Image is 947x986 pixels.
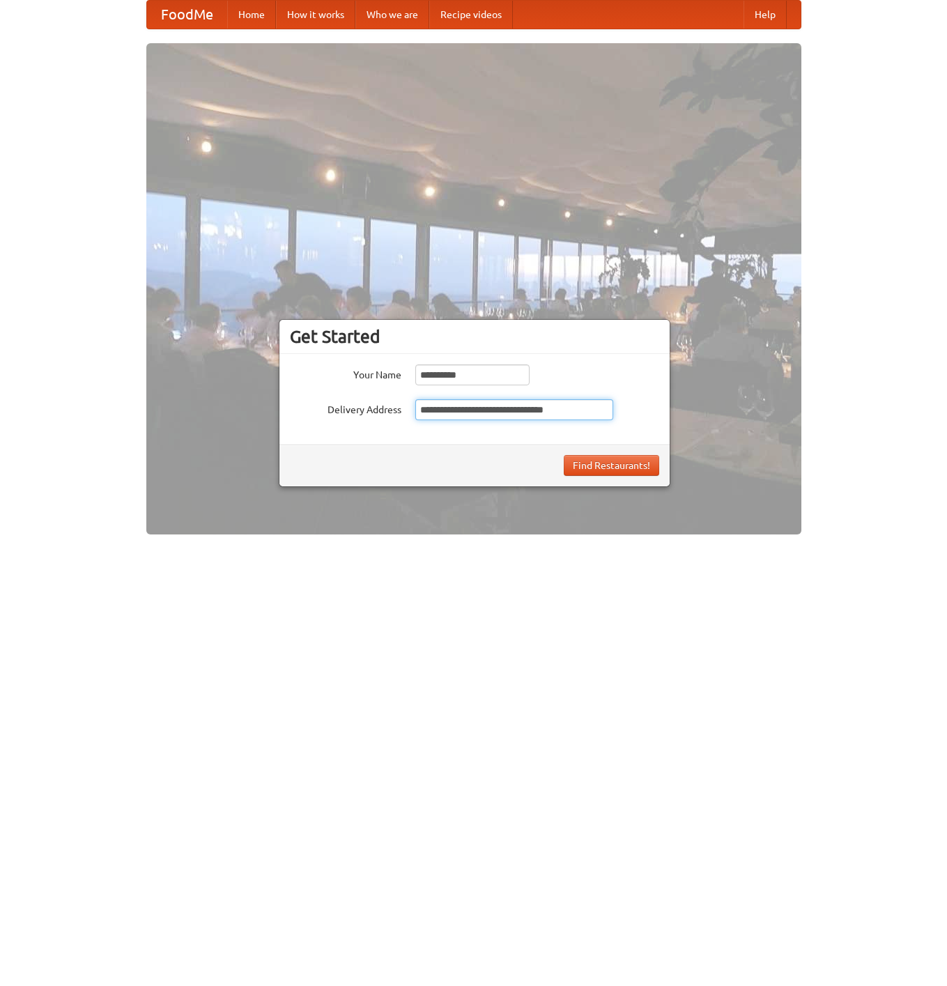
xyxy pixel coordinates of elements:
a: FoodMe [147,1,227,29]
button: Find Restaurants! [564,455,659,476]
h3: Get Started [290,326,659,347]
label: Delivery Address [290,399,401,417]
a: Home [227,1,276,29]
a: Who we are [355,1,429,29]
label: Your Name [290,364,401,382]
a: Recipe videos [429,1,513,29]
a: Help [744,1,787,29]
a: How it works [276,1,355,29]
